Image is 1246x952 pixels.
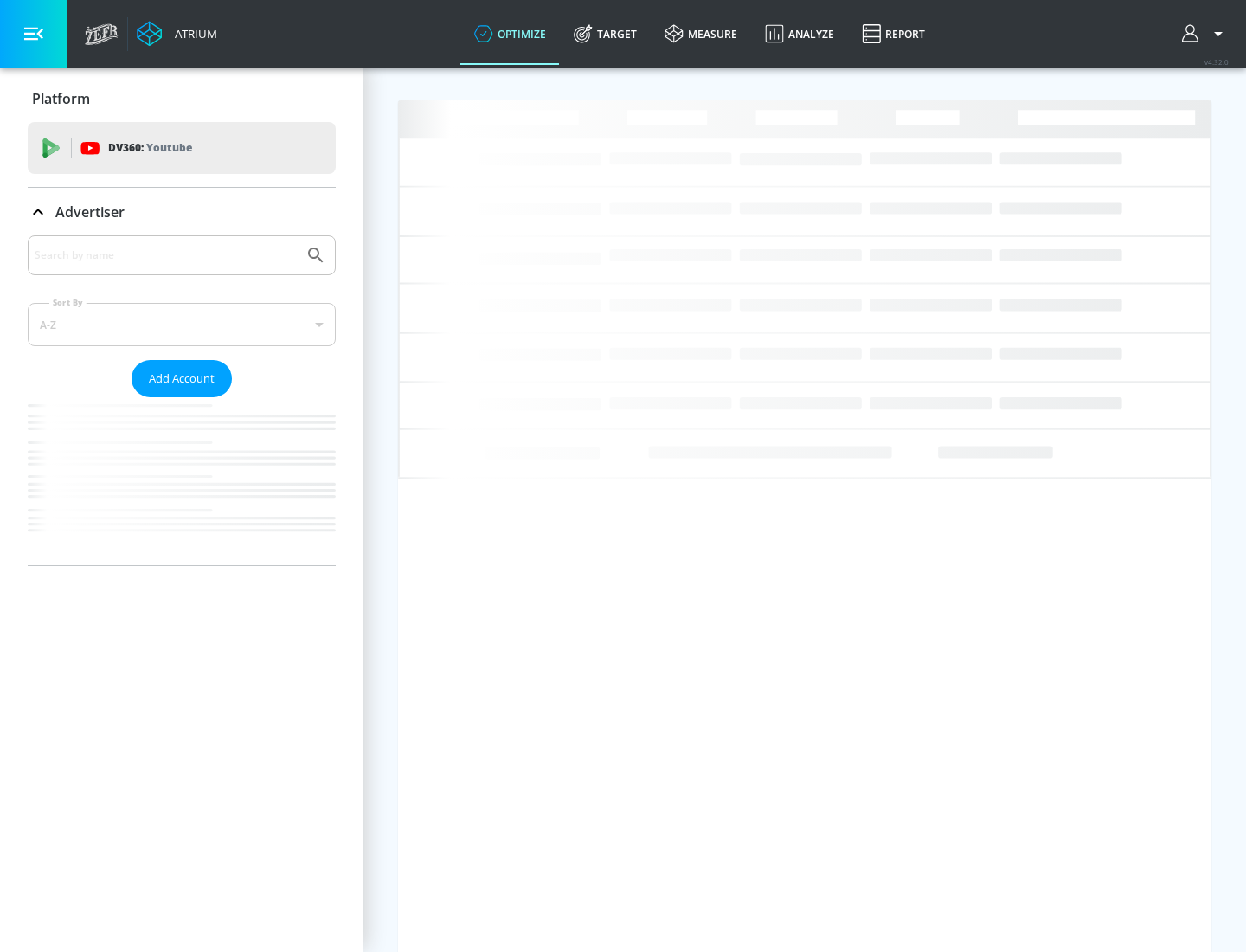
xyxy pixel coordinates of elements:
p: Youtube [146,138,192,157]
a: measure [651,3,751,65]
div: DV360: Youtube [28,122,336,174]
div: Advertiser [28,235,336,565]
a: optimize [460,3,560,65]
span: v 4.32.0 [1204,57,1229,67]
div: Platform [28,74,336,123]
nav: list of Advertiser [28,397,336,565]
div: Atrium [168,26,217,42]
label: Sort By [49,297,87,308]
p: DV360: [108,138,192,158]
input: Search by name [35,244,297,267]
a: Atrium [137,21,217,47]
button: Add Account [132,360,232,397]
div: Advertiser [28,188,336,236]
a: Analyze [751,3,848,65]
span: Add Account [149,369,215,389]
p: Advertiser [55,203,125,222]
p: Platform [32,89,90,108]
a: Report [848,3,939,65]
a: Target [560,3,651,65]
div: A-Z [28,303,336,346]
